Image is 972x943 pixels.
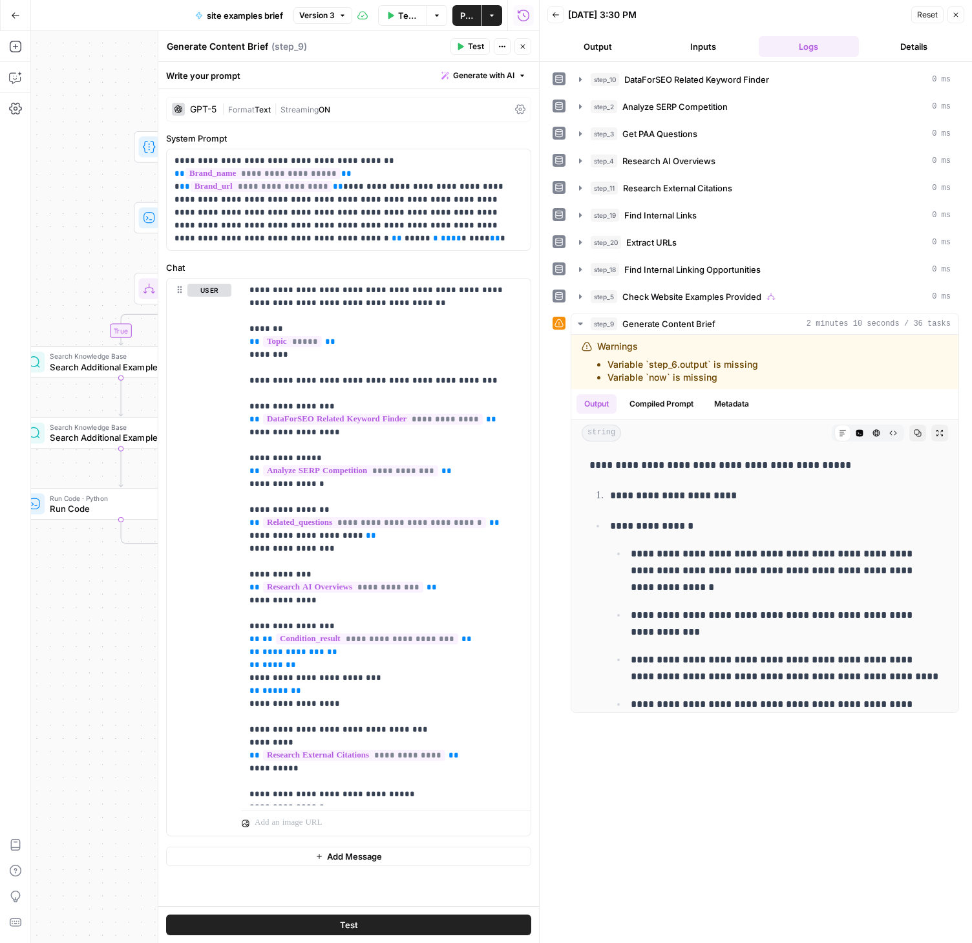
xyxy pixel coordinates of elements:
span: step_4 [591,154,617,167]
button: Test [166,915,531,935]
span: | [222,102,228,115]
span: Version 3 [299,10,335,21]
div: Write your prompt [158,62,539,89]
span: Streaming [280,105,319,114]
span: | [271,102,280,115]
span: step_9 [591,317,617,330]
span: 0 ms [932,209,951,221]
span: step_19 [591,209,619,222]
span: 0 ms [932,264,951,275]
button: Test [450,38,490,55]
button: Details [864,36,964,57]
span: 0 ms [932,155,951,167]
span: site examples brief [207,9,283,22]
button: Output [547,36,648,57]
button: 0 ms [571,286,958,307]
span: Research AI Overviews [622,154,715,167]
span: Find Internal Linking Opportunities [624,263,761,276]
button: 0 ms [571,96,958,117]
span: 2 minutes 10 seconds / 36 tasks [807,318,951,330]
span: step_2 [591,100,617,113]
span: Extract URLs [626,236,677,249]
button: Publish [452,5,481,26]
div: GPT-5 [190,105,217,114]
span: string [582,425,621,441]
label: System Prompt [166,132,531,145]
button: 0 ms [571,178,958,198]
span: Format [228,105,255,114]
span: ON [319,105,330,114]
span: Get PAA Questions [622,127,697,140]
span: ( step_9 ) [271,40,307,53]
div: Search Knowledge BaseSearch Additional Examples - BroadStep 16 [19,346,223,378]
button: 0 ms [571,151,958,171]
span: Search Additional Examples - Broad [50,360,184,373]
span: Search Knowledge Base [50,422,184,432]
span: Publish [460,9,473,22]
span: 0 ms [932,128,951,140]
button: site examples brief [187,5,291,26]
button: Inputs [653,36,753,57]
g: Edge from step_17 to step_21 [119,449,123,487]
span: step_5 [591,290,617,303]
button: Logs [759,36,859,57]
label: Chat [166,261,531,274]
div: Write Liquid TextProcess Provided ExamplesStep 6 [134,131,337,163]
span: Find Internal Links [624,209,697,222]
div: 2 minutes 10 seconds / 36 tasks [571,335,958,712]
span: Analyze SERP Competition [622,100,728,113]
g: Edge from step_16 to step_17 [119,378,123,416]
div: Warnings [597,340,758,384]
span: Run Code [50,502,184,515]
div: user [167,279,231,836]
span: step_11 [591,182,618,195]
button: user [187,284,231,297]
div: Run Code · PythonCount Website ExamplesStep 14 [134,202,337,234]
span: step_18 [591,263,619,276]
button: 2 minutes 10 seconds / 36 tasks [571,313,958,334]
button: Add Message [166,847,531,866]
span: 0 ms [932,291,951,302]
button: 0 ms [571,69,958,90]
span: Research External Citations [623,182,732,195]
span: 0 ms [932,182,951,194]
button: Version 3 [293,7,352,24]
button: Metadata [706,394,757,414]
span: Test [468,41,484,52]
span: step_10 [591,73,619,86]
g: Edge from step_15 to step_16 [119,304,236,345]
li: Variable `now` is missing [607,371,758,384]
span: Add Message [327,850,382,863]
span: DataForSEO Related Keyword Finder [624,73,769,86]
button: Output [576,394,617,414]
textarea: Generate Content Brief [167,40,268,53]
span: Generate Content Brief [622,317,715,330]
li: Variable `step_6.output` is missing [607,358,758,371]
span: 0 ms [932,237,951,248]
span: Search Knowledge Base [50,351,184,361]
button: 0 ms [571,259,958,280]
span: Test [340,918,358,931]
span: step_20 [591,236,621,249]
span: Check Website Examples Provided [622,290,761,303]
span: Search Additional Examples - Alternative [50,431,184,444]
span: Reset [917,9,938,21]
span: Run Code · Python [50,493,184,503]
button: 0 ms [571,232,958,253]
span: 0 ms [932,74,951,85]
button: Reset [911,6,944,23]
button: Generate with AI [436,67,531,84]
span: Text [255,105,271,114]
g: Edge from step_21 to step_15-conditional-end [121,520,236,550]
div: Run Code · PythonRun CodeStep 21 [19,488,223,520]
button: 0 ms [571,205,958,226]
button: Compiled Prompt [622,394,701,414]
span: Test Workflow [398,9,419,22]
span: Generate with AI [453,70,514,81]
span: 0 ms [932,101,951,112]
button: Test Workflow [378,5,427,26]
div: ConditionCheck if More Examples NeededStep 15 [134,273,337,304]
button: 0 ms [571,123,958,144]
div: Search Knowledge BaseSearch Additional Examples - AlternativeStep 17 [19,418,223,449]
span: step_3 [591,127,617,140]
